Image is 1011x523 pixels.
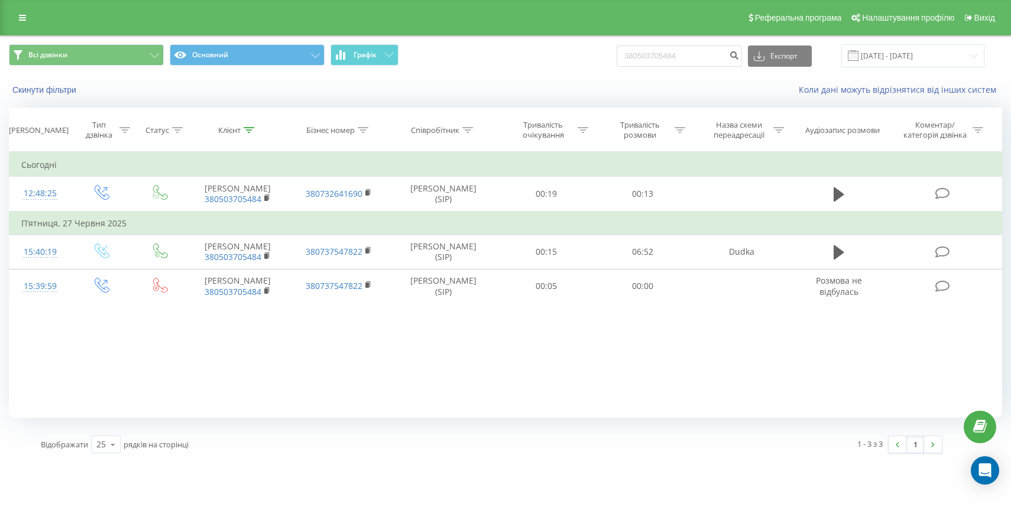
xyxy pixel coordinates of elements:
[411,125,459,135] div: Співробітник
[9,85,82,95] button: Скинути фільтри
[170,44,325,66] button: Основний
[691,235,792,269] td: Dudka
[595,235,692,269] td: 06:52
[900,120,970,140] div: Коментар/категорія дзвінка
[205,286,261,297] a: 380503705484
[971,456,999,485] div: Open Intercom Messenger
[28,50,67,60] span: Всі дзвінки
[498,269,595,303] td: 00:05
[974,13,995,22] span: Вихід
[218,125,241,135] div: Клієнт
[354,51,377,59] span: Графік
[145,125,169,135] div: Статус
[389,177,498,212] td: [PERSON_NAME] (SIP)
[21,182,59,205] div: 12:48:25
[9,212,1002,235] td: П’ятниця, 27 Червня 2025
[595,177,692,212] td: 00:13
[187,269,288,303] td: [PERSON_NAME]
[617,46,742,67] input: Пошук за номером
[799,84,1002,95] a: Коли дані можуть відрізнятися вiд інших систем
[41,439,88,450] span: Відображати
[187,177,288,212] td: [PERSON_NAME]
[21,241,59,264] div: 15:40:19
[21,275,59,298] div: 15:39:59
[306,125,355,135] div: Бізнес номер
[205,251,261,262] a: 380503705484
[906,436,924,453] a: 1
[9,153,1002,177] td: Сьогодні
[96,438,106,450] div: 25
[857,438,883,450] div: 1 - 3 з 3
[9,44,164,66] button: Всі дзвінки
[306,280,362,291] a: 380737547822
[389,269,498,303] td: [PERSON_NAME] (SIP)
[862,13,954,22] span: Налаштування профілю
[805,125,880,135] div: Аудіозапис розмови
[330,44,398,66] button: Графік
[595,269,692,303] td: 00:00
[707,120,770,140] div: Назва схеми переадресації
[9,125,69,135] div: [PERSON_NAME]
[498,177,595,212] td: 00:19
[608,120,672,140] div: Тривалість розмови
[511,120,575,140] div: Тривалість очікування
[205,193,261,204] a: 380503705484
[306,188,362,199] a: 380732641690
[187,235,288,269] td: [PERSON_NAME]
[755,13,842,22] span: Реферальна програма
[816,275,862,297] span: Розмова не відбулась
[498,235,595,269] td: 00:15
[748,46,812,67] button: Експорт
[82,120,116,140] div: Тип дзвінка
[124,439,189,450] span: рядків на сторінці
[389,235,498,269] td: [PERSON_NAME] (SIP)
[306,246,362,257] a: 380737547822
